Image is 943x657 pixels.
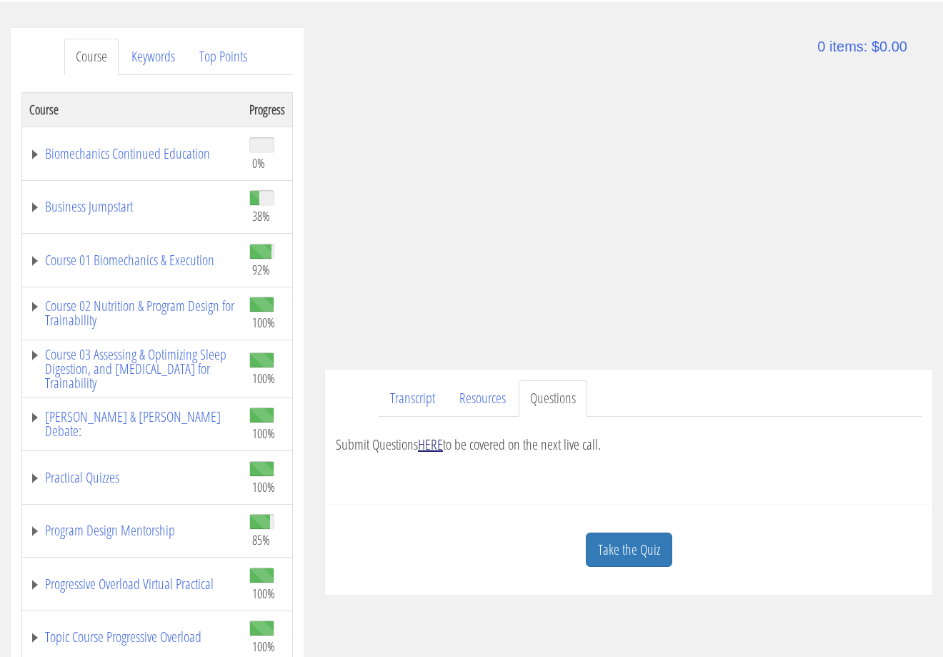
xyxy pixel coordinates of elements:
[872,39,879,54] span: $
[252,315,275,330] span: 100%
[252,532,270,548] span: 85%
[29,347,235,390] a: Course 03 Assessing & Optimizing Sleep Digestion, and [MEDICAL_DATA] for Trainability
[379,380,446,417] a: Transcript
[29,630,235,644] a: Topic Course Progressive Overload
[29,470,235,485] a: Practical Quizzes
[252,586,275,601] span: 100%
[252,638,275,654] span: 100%
[29,253,235,267] a: Course 01 Biomechanics & Execution
[29,410,235,438] a: [PERSON_NAME] & [PERSON_NAME] Debate:
[29,299,235,327] a: Course 02 Nutrition & Program Design for Trainability
[829,39,867,54] span: items:
[252,208,270,224] span: 38%
[29,199,235,214] a: Business Jumpstart
[448,380,517,417] a: Resources
[799,39,814,54] img: icon11.png
[252,370,275,386] span: 100%
[120,39,186,75] a: Keywords
[188,39,259,75] a: Top Points
[519,380,587,417] a: Questions
[252,155,265,171] span: 0%
[252,479,275,495] span: 100%
[252,262,270,277] span: 92%
[336,434,922,455] p: Submit Questions to be covered on the next live call.
[29,577,235,591] a: Progressive Overload Virtual Practical
[799,39,907,54] a: 0 items: $0.00
[22,92,243,127] th: Course
[242,92,293,127] th: Progress
[29,523,235,538] a: Program Design Mentorship
[418,435,443,454] a: HERE
[64,39,119,75] a: Course
[872,39,907,54] bdi: 0.00
[586,533,672,568] a: Take the Quiz
[29,147,235,161] a: Biomechanics Continued Education
[817,39,825,54] span: 0
[252,425,275,441] span: 100%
